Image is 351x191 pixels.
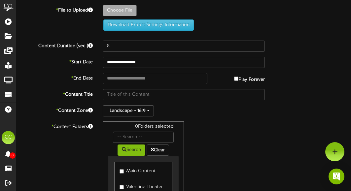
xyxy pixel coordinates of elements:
[12,41,98,49] label: Content Duration (sec.)
[118,144,145,156] button: Search
[12,89,98,98] label: Content Title
[12,5,98,14] label: File to Upload
[234,73,265,83] label: Play Forever
[108,123,179,132] div: 0 Folders selected
[113,132,174,143] input: -- Search --
[100,22,194,27] a: Download Export Settings Information
[103,19,194,31] button: Download Export Settings Information
[120,169,124,174] input: Main Content
[12,121,98,130] label: Content Folders
[103,105,154,116] button: Landscape - 16:9
[12,57,98,66] label: Start Date
[147,144,169,156] button: Clear
[10,152,16,159] span: 0
[103,89,265,100] input: Title of this Content
[12,73,98,82] label: End Date
[2,131,15,144] div: CC
[329,169,344,184] div: Open Intercom Messenger
[234,77,238,81] input: Play Forever
[120,181,163,190] label: Valentine Theater
[120,185,124,189] input: Valentine Theater
[12,105,98,114] label: Content Zone
[120,166,156,175] label: Main Content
